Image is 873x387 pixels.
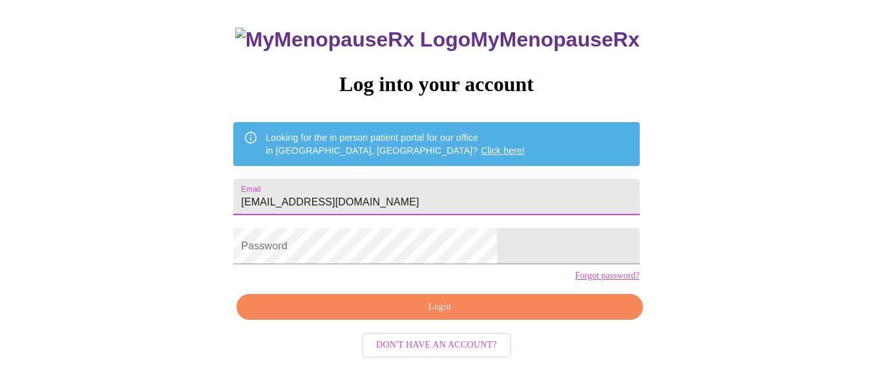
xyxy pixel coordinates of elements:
[575,271,640,281] a: Forgot password?
[237,294,642,320] button: Login
[266,126,525,162] div: Looking for the in person patient portal for our office in [GEOGRAPHIC_DATA], [GEOGRAPHIC_DATA]?
[235,28,470,52] img: MyMenopauseRx Logo
[233,72,639,96] h3: Log into your account
[362,333,511,358] button: Don't have an account?
[376,337,497,353] span: Don't have an account?
[359,339,514,350] a: Don't have an account?
[251,299,627,315] span: Login
[481,145,525,156] a: Click here!
[235,28,640,52] h3: MyMenopauseRx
